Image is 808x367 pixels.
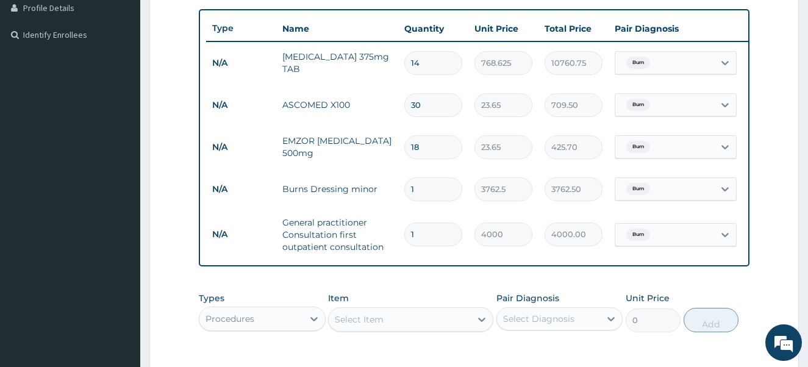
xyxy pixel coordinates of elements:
[609,16,743,41] th: Pair Diagnosis
[335,313,384,326] div: Select Item
[626,141,650,153] span: Burn
[276,210,398,259] td: General practitioner Consultation first outpatient consultation
[398,16,468,41] th: Quantity
[199,293,224,304] label: Types
[206,136,276,159] td: N/A
[276,16,398,41] th: Name
[684,308,738,332] button: Add
[63,68,205,84] div: Chat with us now
[206,94,276,116] td: N/A
[496,292,559,304] label: Pair Diagnosis
[626,57,650,69] span: Burn
[23,61,49,91] img: d_794563401_company_1708531726252_794563401
[626,99,650,111] span: Burn
[626,292,670,304] label: Unit Price
[626,183,650,195] span: Burn
[626,229,650,241] span: Burn
[6,241,232,283] textarea: Type your message and hit 'Enter'
[538,16,609,41] th: Total Price
[206,313,254,325] div: Procedures
[206,178,276,201] td: N/A
[328,292,349,304] label: Item
[71,107,168,230] span: We're online!
[468,16,538,41] th: Unit Price
[206,223,276,246] td: N/A
[276,93,398,117] td: ASCOMED X100
[743,16,804,41] th: Actions
[206,52,276,74] td: N/A
[276,129,398,165] td: EMZOR [MEDICAL_DATA] 500mg
[206,17,276,40] th: Type
[276,45,398,81] td: [MEDICAL_DATA] 375mg TAB
[503,313,574,325] div: Select Diagnosis
[276,177,398,201] td: Burns Dressing minor
[200,6,229,35] div: Minimize live chat window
